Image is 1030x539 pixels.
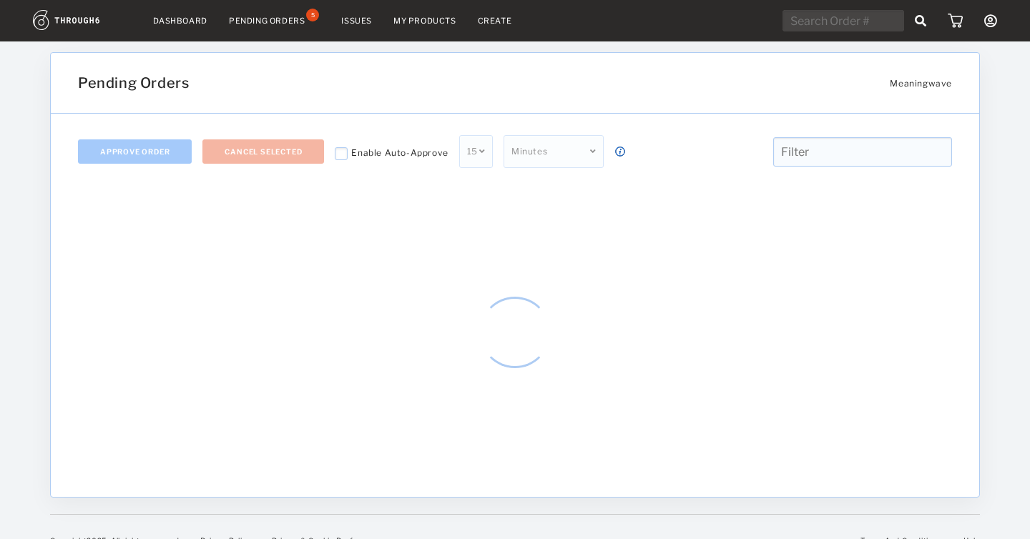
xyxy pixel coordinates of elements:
a: My Products [393,16,456,26]
h1: Pending Orders [78,74,805,92]
div: Pending Orders [229,16,305,26]
div: Minutes [504,135,604,168]
a: Create [478,16,512,26]
div: 5 [306,9,319,21]
div: 15 [459,135,493,168]
img: icon_cart.dab5cea1.svg [948,14,963,28]
span: Meaningwave [890,78,952,89]
input: Search Order # [783,10,904,31]
input: Filter [773,137,952,167]
div: Enable Auto-Approve [351,142,448,162]
button: Cancel Selected [202,139,324,164]
a: Issues [341,16,372,26]
a: Pending Orders5 [229,14,320,27]
img: logo.1c10ca64.svg [33,10,132,30]
button: Approve Order [78,139,192,164]
img: icon_button_info.cb0b00cd.svg [614,146,626,157]
a: Dashboard [153,16,207,26]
